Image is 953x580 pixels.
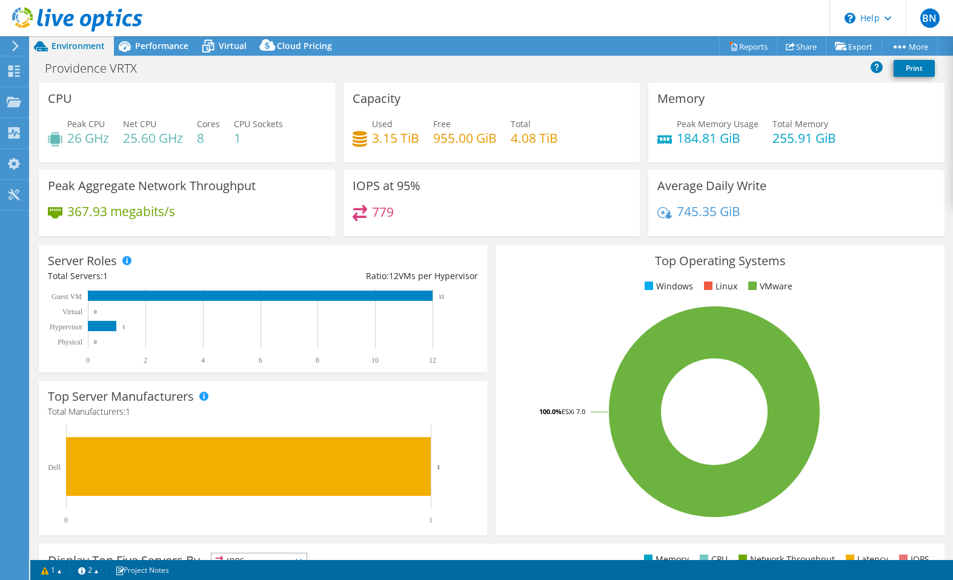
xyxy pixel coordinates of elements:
li: CPU [697,553,728,566]
h4: 184.81 GiB [677,131,759,145]
span: Cores [197,118,220,130]
h3: Top Server Manufacturers [48,390,194,403]
div: Ratio: VMs per Hypervisor [263,269,478,283]
svg: \n [845,13,855,24]
span: 1 [125,406,130,417]
li: Windows [642,280,693,293]
a: Share [777,37,826,56]
tspan: ESXi 7.0 [562,407,585,416]
span: BN [920,8,940,28]
li: VMware [745,280,792,293]
span: Performance [135,40,188,51]
text: 0 [64,516,68,524]
span: Peak CPU [67,118,105,130]
span: 1 [103,270,108,282]
span: Total [511,118,531,130]
span: IOPS [211,553,307,568]
h4: 779 [372,205,394,219]
text: 1 [437,463,440,470]
h1: Providence VRTX [39,62,156,75]
tspan: 100.0% [539,407,562,416]
text: Dell [48,463,61,472]
span: Used [372,118,393,130]
a: Reports [719,37,777,56]
h4: 745.35 GiB [677,205,740,218]
h3: Top Operating Systems [505,254,935,268]
span: Virtual [219,40,247,51]
li: IOPS [896,553,929,566]
span: Free [433,118,451,130]
h3: CPU [48,92,72,105]
text: 4 [201,356,205,364]
a: 1 [33,562,70,578]
h3: IOPS at 95% [353,179,420,193]
text: 12 [429,356,436,364]
text: 12 [439,294,444,300]
h4: Total Manufacturers: [48,405,478,418]
h3: Average Daily Write [657,179,766,193]
span: Peak Memory Usage [677,118,759,130]
span: Total Memory [772,118,828,130]
h4: 3.15 TiB [372,131,419,145]
h4: 955.00 GiB [433,131,497,145]
h4: 255.91 GiB [772,131,836,145]
text: 1 [429,516,433,524]
span: Cloud Pricing [277,40,332,51]
text: 2 [144,356,147,364]
li: Latency [843,553,888,566]
h4: 26 GHz [67,131,109,145]
a: 2 [70,562,107,578]
text: Physical [58,338,82,346]
a: Project Notes [107,562,178,578]
text: Virtual [62,308,83,316]
h4: 1 [234,131,283,145]
a: More [882,37,938,56]
li: Linux [701,280,737,293]
span: Net CPU [123,118,156,130]
text: Hypervisor [50,323,82,331]
text: 8 [316,356,319,364]
text: 1 [122,324,125,330]
h4: 25.60 GHz [123,131,183,145]
li: Memory [641,553,689,566]
text: 0 [94,339,97,345]
text: 10 [371,356,379,364]
a: Export [826,37,882,56]
h4: 8 [197,131,220,145]
span: 12 [389,270,399,282]
text: 0 [86,356,90,364]
h3: Memory [657,92,705,105]
span: Environment [51,40,105,51]
h4: 4.08 TiB [511,131,558,145]
div: Total Servers: [48,269,263,283]
text: 0 [94,309,97,315]
h3: Peak Aggregate Network Throughput [48,179,256,193]
h4: 367.93 megabits/s [67,205,175,218]
text: Guest VM [51,292,82,301]
h3: Server Roles [48,254,117,268]
span: CPU Sockets [234,118,283,130]
h3: Capacity [353,92,400,105]
li: Network Throughput [736,553,835,566]
a: Print [894,60,935,77]
text: 6 [259,356,262,364]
